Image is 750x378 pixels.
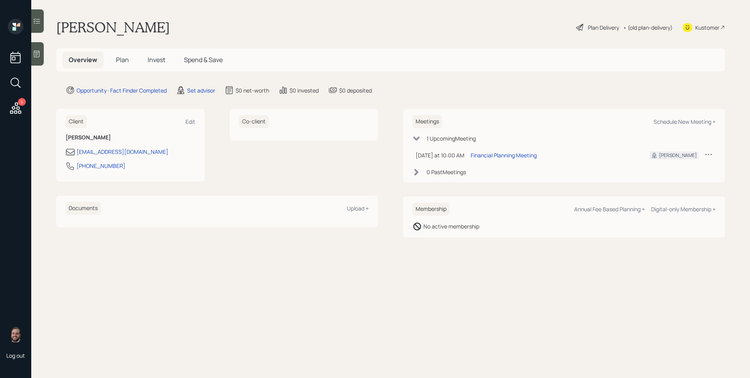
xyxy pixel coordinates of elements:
[8,327,23,342] img: james-distasi-headshot.png
[574,205,645,213] div: Annual Fee Based Planning +
[427,168,466,176] div: 0 Past Meeting s
[289,86,319,94] div: $0 invested
[339,86,372,94] div: $0 deposited
[116,55,129,64] span: Plan
[651,205,716,213] div: Digital-only Membership +
[236,86,269,94] div: $0 net-worth
[77,86,167,94] div: Opportunity · Fact Finder Completed
[66,115,87,128] h6: Client
[695,23,720,32] div: Kustomer
[187,86,215,94] div: Set advisor
[18,98,26,106] div: 4
[6,352,25,359] div: Log out
[186,118,195,125] div: Edit
[623,23,673,32] div: • (old plan-delivery)
[77,162,125,170] div: [PHONE_NUMBER]
[56,19,170,36] h1: [PERSON_NAME]
[654,118,716,125] div: Schedule New Meeting +
[423,222,479,230] div: No active membership
[69,55,97,64] span: Overview
[66,134,195,141] h6: [PERSON_NAME]
[184,55,223,64] span: Spend & Save
[659,152,697,159] div: [PERSON_NAME]
[416,151,464,159] div: [DATE] at 10:00 AM
[412,203,450,216] h6: Membership
[77,148,168,156] div: [EMAIL_ADDRESS][DOMAIN_NAME]
[471,151,537,159] div: Financial Planning Meeting
[427,134,476,143] div: 1 Upcoming Meeting
[347,205,369,212] div: Upload +
[148,55,165,64] span: Invest
[412,115,442,128] h6: Meetings
[66,202,101,215] h6: Documents
[588,23,619,32] div: Plan Delivery
[239,115,269,128] h6: Co-client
